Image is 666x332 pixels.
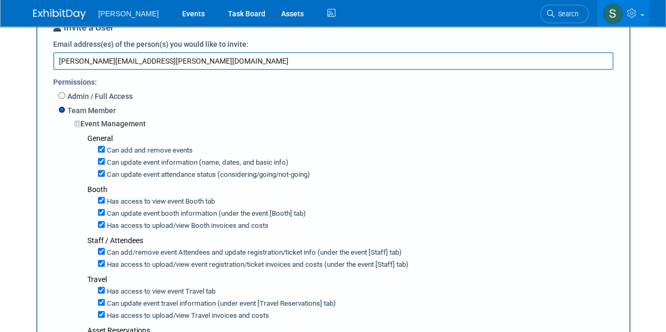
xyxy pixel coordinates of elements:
[33,9,86,19] img: ExhibitDay
[53,21,613,39] div: Invite a User
[105,311,269,321] label: Has access to upload/view Travel invoices and costs
[105,146,193,156] label: Can add and remove events
[53,73,621,90] div: Permissions:
[87,235,621,246] div: Staff / Attendees
[65,91,133,102] label: Admin / Full Access
[540,5,589,23] a: Search
[105,287,215,297] label: Has access to view event Travel tab
[105,197,215,207] label: Has access to view event Booth tab
[65,105,116,116] label: Team Member
[74,118,621,129] div: Event Management
[87,133,621,144] div: General
[603,4,623,24] img: Skye Tuinei
[98,9,159,18] span: [PERSON_NAME]
[105,260,409,270] label: Has access to upload/view event registration/ticket invoices and costs (under the event [Staff] tab)
[87,274,621,285] div: Travel
[87,184,621,195] div: Booth
[53,39,248,49] label: Email address(es) of the person(s) you would like to invite:
[105,248,402,258] label: Can add/remove event Attendees and update registration/ticket info (under the event [Staff] tab)
[105,221,269,231] label: Has access to upload/view Booth invoices and costs
[105,299,336,309] label: Can update event travel information (under event [Travel Reservations] tab)
[105,209,306,219] label: Can update event booth information (under the event [Booth] tab)
[105,170,310,180] label: Can update event attendance status (considering/going/not-going)
[554,10,579,18] span: Search
[105,158,289,168] label: Can update event information (name, dates, and basic info)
